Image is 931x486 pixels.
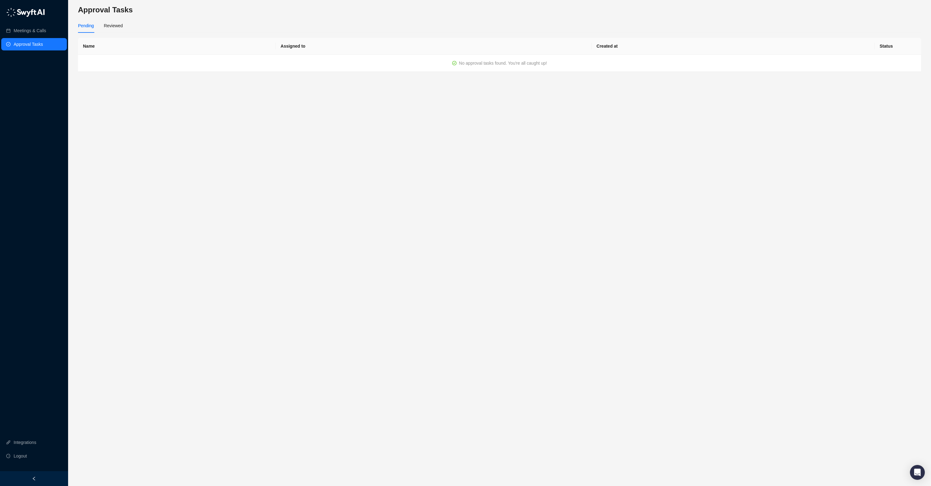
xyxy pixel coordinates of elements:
th: Assigned to [276,38,592,55]
span: Logout [14,450,27,462]
a: Integrations [14,436,36,449]
img: logo-05li4sbe.png [6,8,45,17]
a: Meetings & Calls [14,24,46,37]
h3: Approval Tasks [78,5,921,15]
span: left [32,476,36,481]
div: Pending [78,22,94,29]
div: Reviewed [104,22,123,29]
div: Open Intercom Messenger [910,465,925,480]
th: Status [875,38,921,55]
span: logout [6,454,11,458]
span: No approval tasks found. You're all caught up! [459,61,547,66]
a: Approval Tasks [14,38,43,50]
th: Name [78,38,276,55]
th: Created at [591,38,875,55]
